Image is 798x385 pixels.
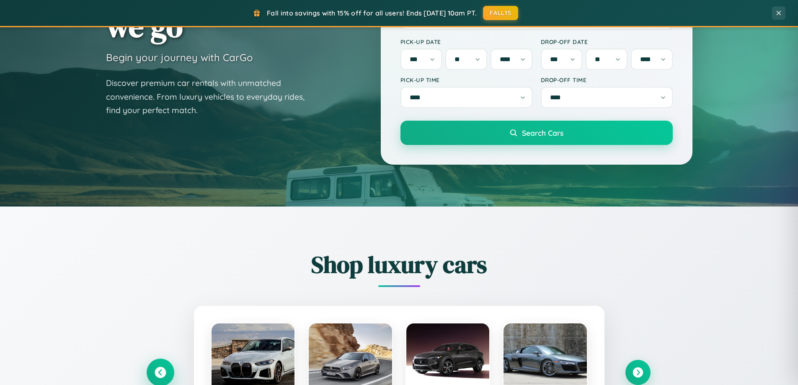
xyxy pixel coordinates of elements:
[522,128,563,137] span: Search Cars
[483,6,518,20] button: FALL15
[148,248,651,281] h2: Shop luxury cars
[541,38,673,45] label: Drop-off Date
[400,121,673,145] button: Search Cars
[400,38,532,45] label: Pick-up Date
[541,76,673,83] label: Drop-off Time
[106,51,253,64] h3: Begin your journey with CarGo
[106,76,315,117] p: Discover premium car rentals with unmatched convenience. From luxury vehicles to everyday rides, ...
[400,76,532,83] label: Pick-up Time
[267,9,477,17] span: Fall into savings with 15% off for all users! Ends [DATE] 10am PT.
